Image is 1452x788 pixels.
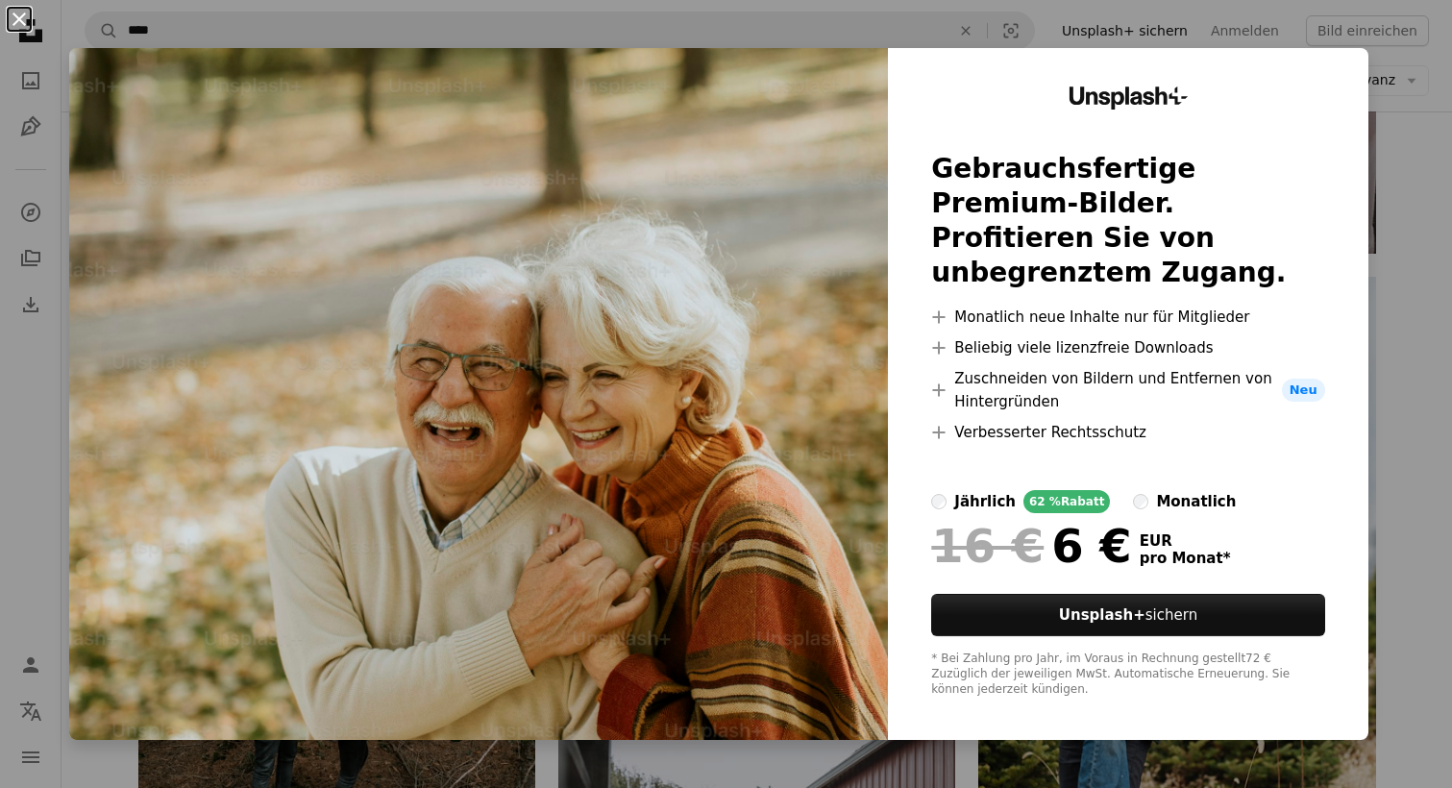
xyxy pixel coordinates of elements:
[931,306,1324,329] li: Monatlich neue Inhalte nur für Mitglieder
[1023,490,1110,513] div: 62 % Rabatt
[931,494,947,509] input: jährlich62 %Rabatt
[954,490,1016,513] div: jährlich
[931,152,1324,290] h2: Gebrauchsfertige Premium-Bilder. Profitieren Sie von unbegrenztem Zugang.
[931,521,1131,571] div: 6 €
[931,336,1324,359] li: Beliebig viele lizenzfreie Downloads
[1059,606,1145,624] strong: Unsplash+
[931,521,1044,571] span: 16 €
[931,367,1324,413] li: Zuschneiden von Bildern und Entfernen von Hintergründen
[1282,379,1325,402] span: Neu
[931,421,1324,444] li: Verbesserter Rechtsschutz
[1133,494,1148,509] input: monatlich
[1140,550,1231,567] span: pro Monat *
[1156,490,1236,513] div: monatlich
[931,652,1324,698] div: * Bei Zahlung pro Jahr, im Voraus in Rechnung gestellt 72 € Zuzüglich der jeweiligen MwSt. Automa...
[931,594,1324,636] button: Unsplash+sichern
[1140,532,1231,550] span: EUR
